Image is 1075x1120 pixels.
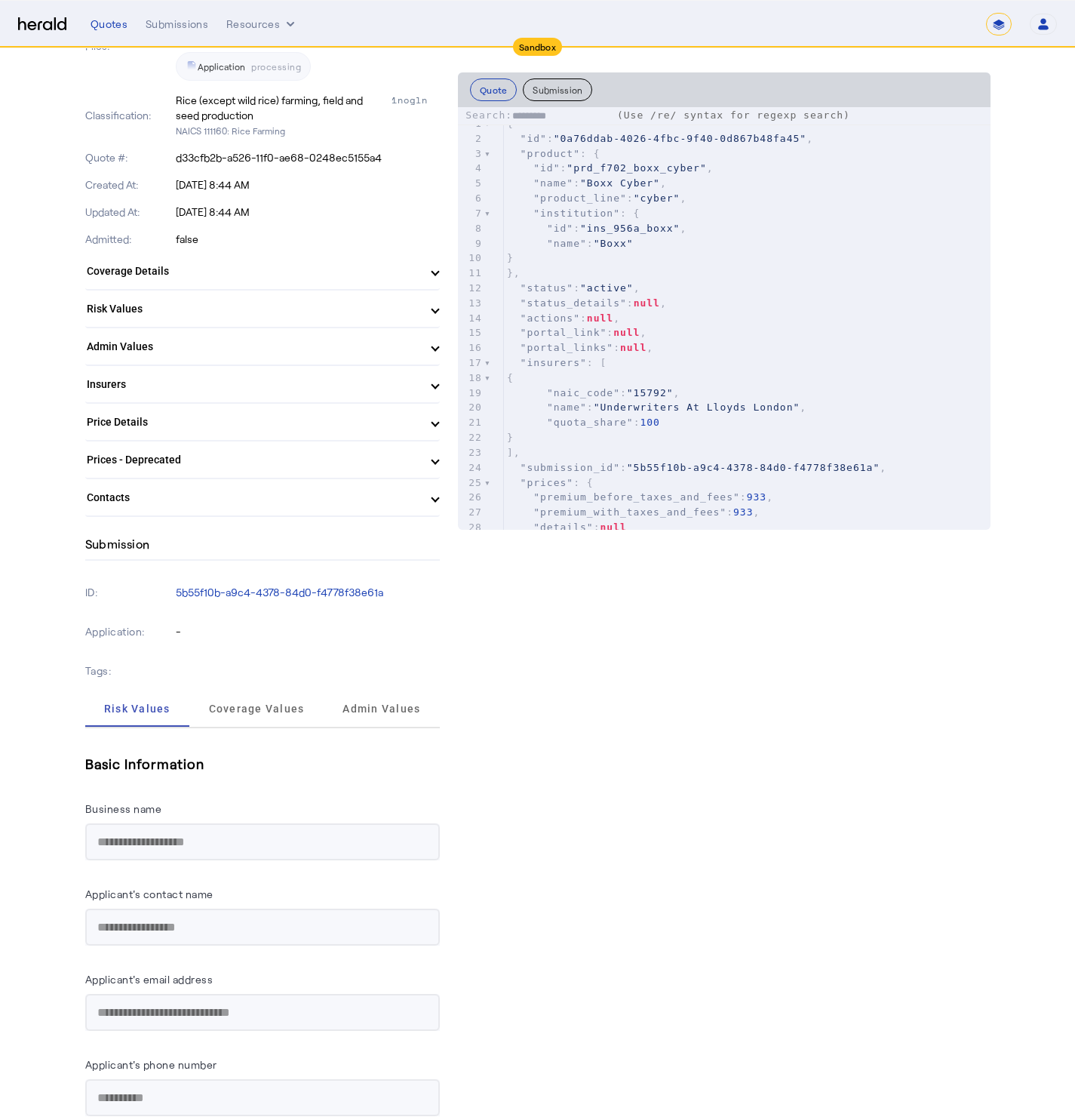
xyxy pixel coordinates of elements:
span: : { [507,477,594,488]
span: "status_details" [521,297,627,309]
span: null [620,342,647,353]
p: Classification: [85,108,174,123]
mat-expansion-panel-header: Contacts [85,479,440,515]
p: Created At: [85,177,174,192]
span: : , [507,402,806,413]
span: "naic_code" [547,387,620,398]
div: 25 [458,475,484,491]
span: "ins_956a_boxx" [580,223,680,234]
p: ID: [85,582,174,603]
span: { [507,372,514,383]
span: "insurers" [521,357,587,368]
span: : , [507,223,686,234]
span: : , [507,177,667,189]
h4: Submission [85,535,150,553]
span: : , [507,462,886,473]
span: "cyber" [634,192,680,204]
span: "id" [547,223,573,234]
div: 15 [458,325,484,340]
span: : , [507,297,667,309]
div: 22 [458,430,484,445]
span: "product_line" [533,192,627,204]
span: : [507,522,627,533]
h5: Basic Information [85,752,440,775]
div: 4 [458,161,484,176]
span: : [507,417,660,428]
img: Herald Logo [18,17,66,32]
label: Search: [465,109,610,121]
span: "prices" [521,477,574,488]
mat-expansion-panel-header: Coverage Details [85,253,440,289]
span: "5b55f10b-a9c4-4378-84d0-f4778f38e61a" [627,462,880,473]
span: "premium_before_taxes_and_fees" [533,491,740,503]
span: : , [507,162,714,174]
mat-expansion-panel-header: Risk Values [85,291,440,327]
button: Resources dropdown menu [226,17,298,32]
span: "product" [521,148,580,159]
div: Sandbox [513,38,562,56]
span: : , [507,506,760,518]
span: "name" [533,177,573,189]
div: 9 [458,236,484,251]
div: 28 [458,520,484,535]
span: : , [507,327,647,338]
mat-panel-title: Prices - Deprecated [87,452,420,468]
span: "name" [547,402,587,413]
span: null [587,312,613,324]
p: Quote #: [85,150,174,165]
div: 7 [458,206,484,221]
div: 19 [458,386,484,401]
div: 21 [458,415,484,430]
span: Risk Values [104,703,170,714]
span: null [634,297,660,309]
span: : , [507,282,640,294]
span: : , [507,312,620,324]
div: 23 [458,445,484,460]
span: "prd_f702_boxx_cyber" [567,162,706,174]
p: Tags: [85,660,174,682]
span: "quota_share" [547,417,634,428]
div: 14 [458,311,484,326]
div: Submissions [146,17,208,32]
p: NAICS 111160: Rice Farming [176,123,440,138]
input: Search: [512,109,610,124]
div: 5 [458,176,484,191]
mat-expansion-panel-header: Insurers [85,366,440,402]
div: 26 [458,490,484,505]
span: : , [507,133,813,144]
span: : , [507,491,773,503]
span: "active" [580,282,634,294]
label: Applicant's phone number [85,1058,217,1071]
span: ], [507,447,521,458]
span: "name" [547,238,587,249]
mat-panel-title: Admin Values [87,339,420,355]
mat-panel-title: Price Details [87,414,420,430]
div: 27 [458,505,484,520]
div: 6 [458,191,484,206]
span: : , [507,387,680,398]
div: 2 [458,131,484,146]
span: null [613,327,640,338]
mat-expansion-panel-header: Admin Values [85,328,440,365]
p: false [176,232,440,247]
label: Applicant's contact name [85,888,213,900]
div: Rice (except wild rice) farming, field and seed production [176,93,389,123]
p: [DATE] 8:44 AM [176,177,440,192]
p: Admitted: [85,232,174,247]
div: 17 [458,355,484,371]
mat-panel-title: Insurers [87,377,420,392]
label: Business name [85,802,162,815]
div: 3 [458,146,484,162]
span: "Boxx" [594,238,634,249]
span: : [ [507,357,607,368]
mat-panel-title: Coverage Details [87,263,420,279]
span: }, [507,267,521,278]
div: 24 [458,460,484,475]
span: "portal_link" [521,327,607,338]
p: 5b55f10b-a9c4-4378-84d0-f4778f38e61a [176,585,440,600]
span: "details" [533,522,593,533]
mat-expansion-panel-header: Price Details [85,404,440,440]
span: (Use /re/ syntax for regexp search) [617,109,850,121]
span: "id" [521,133,547,144]
span: : { [507,208,640,219]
